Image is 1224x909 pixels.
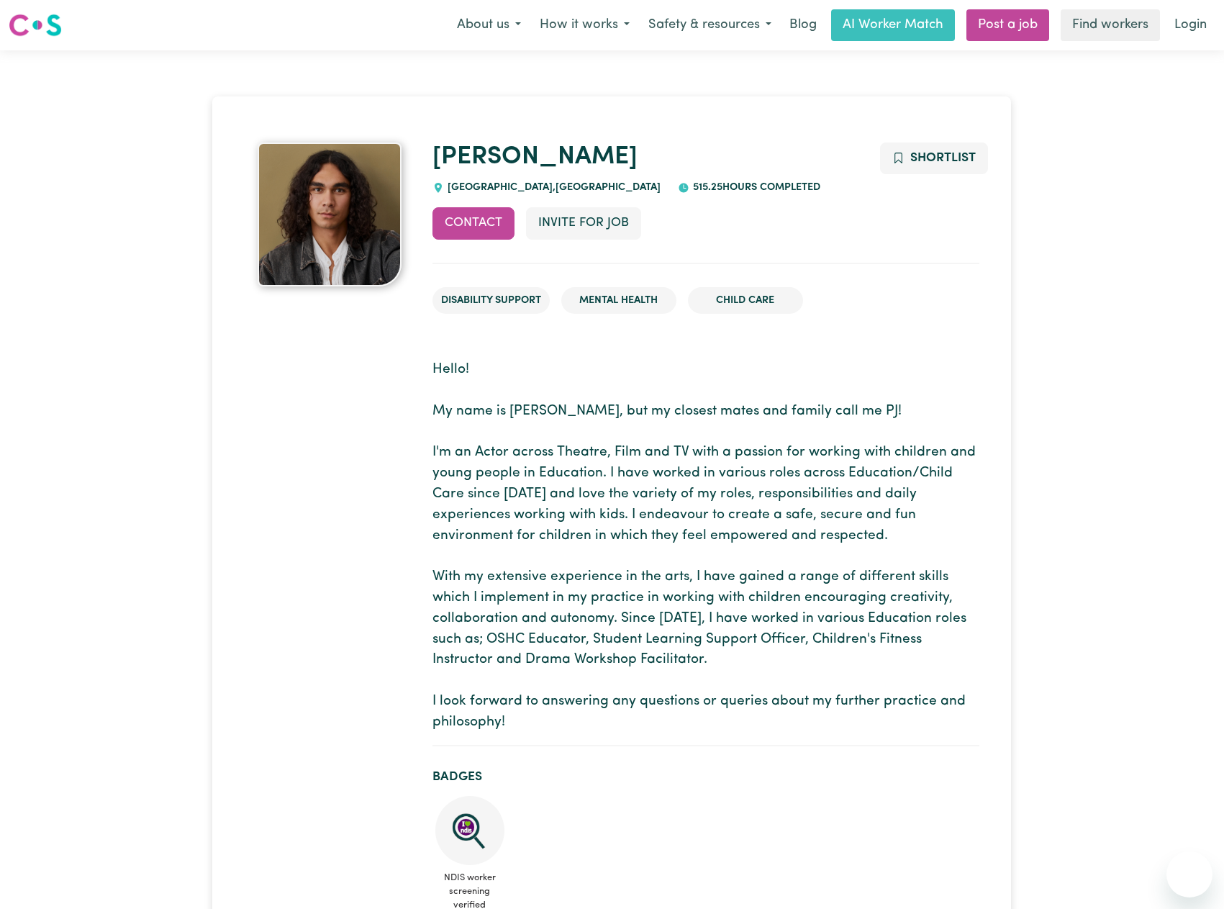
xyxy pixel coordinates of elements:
[432,287,550,315] li: Disability Support
[9,9,62,42] a: Careseekers logo
[244,143,414,286] a: Patrick's profile picture'
[1166,851,1212,897] iframe: Button to launch messaging window
[689,182,820,193] span: 515.25 hours completed
[1166,9,1215,41] a: Login
[432,769,979,784] h2: Badges
[432,207,514,239] button: Contact
[444,182,661,193] span: [GEOGRAPHIC_DATA] , [GEOGRAPHIC_DATA]
[9,12,62,38] img: Careseekers logo
[781,9,825,41] a: Blog
[448,10,530,40] button: About us
[435,796,504,865] img: NDIS Worker Screening Verified
[880,143,989,174] button: Add to shortlist
[1061,9,1160,41] a: Find workers
[258,143,402,286] img: Patrick
[432,360,979,733] p: Hello! My name is [PERSON_NAME], but my closest mates and family call me PJ! I'm an Actor across ...
[910,152,976,164] span: Shortlist
[966,9,1049,41] a: Post a job
[639,10,781,40] button: Safety & resources
[526,207,641,239] button: Invite for Job
[561,287,676,315] li: Mental Health
[831,9,955,41] a: AI Worker Match
[432,145,638,170] a: [PERSON_NAME]
[688,287,803,315] li: Child care
[530,10,639,40] button: How it works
